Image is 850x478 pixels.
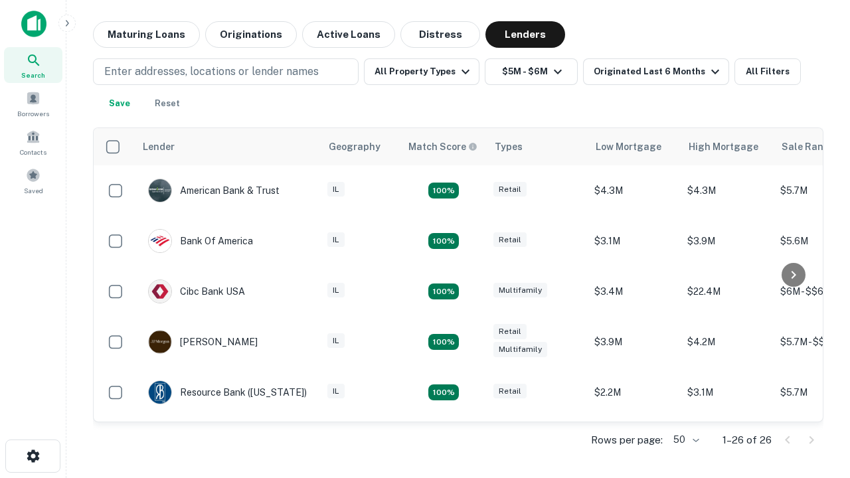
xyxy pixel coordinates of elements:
th: Capitalize uses an advanced AI algorithm to match your search with the best lender. The match sco... [400,128,487,165]
th: Geography [321,128,400,165]
div: Low Mortgage [596,139,661,155]
td: $4.3M [681,165,774,216]
div: Originated Last 6 Months [594,64,723,80]
div: Geography [329,139,381,155]
button: Save your search to get updates of matches that match your search criteria. [98,90,141,117]
span: Borrowers [17,108,49,119]
td: $3.9M [681,216,774,266]
td: $19.4M [681,418,774,468]
div: Matching Properties: 4, hasApolloMatch: undefined [428,233,459,249]
a: Contacts [4,124,62,160]
div: Types [495,139,523,155]
td: $3.4M [588,266,681,317]
div: High Mortgage [689,139,758,155]
td: $22.4M [681,266,774,317]
p: Rows per page: [591,432,663,448]
div: Matching Properties: 4, hasApolloMatch: undefined [428,384,459,400]
div: Resource Bank ([US_STATE]) [148,380,307,404]
p: Enter addresses, locations or lender names [104,64,319,80]
th: Types [487,128,588,165]
img: picture [149,230,171,252]
iframe: Chat Widget [784,329,850,393]
div: 50 [668,430,701,449]
img: picture [149,280,171,303]
button: Distress [400,21,480,48]
div: IL [327,283,345,298]
a: Saved [4,163,62,199]
a: Search [4,47,62,83]
div: Retail [493,232,527,248]
button: Maturing Loans [93,21,200,48]
td: $19.4M [588,418,681,468]
div: Lender [143,139,175,155]
td: $3.1M [588,216,681,266]
button: Lenders [485,21,565,48]
div: IL [327,232,345,248]
a: Borrowers [4,86,62,121]
button: Reset [146,90,189,117]
td: $3.1M [681,367,774,418]
div: Matching Properties: 7, hasApolloMatch: undefined [428,183,459,199]
div: Matching Properties: 4, hasApolloMatch: undefined [428,334,459,350]
div: Cibc Bank USA [148,279,245,303]
th: Low Mortgage [588,128,681,165]
th: High Mortgage [681,128,774,165]
div: IL [327,333,345,349]
div: Retail [493,182,527,197]
td: $4.2M [681,317,774,367]
td: $3.9M [588,317,681,367]
h6: Match Score [408,139,475,154]
div: [PERSON_NAME] [148,330,258,354]
div: Bank Of America [148,229,253,253]
button: Originations [205,21,297,48]
span: Saved [24,185,43,196]
div: Multifamily [493,283,547,298]
span: Contacts [20,147,46,157]
button: Enter addresses, locations or lender names [93,58,359,85]
div: Capitalize uses an advanced AI algorithm to match your search with the best lender. The match sco... [408,139,477,154]
div: Multifamily [493,342,547,357]
img: capitalize-icon.png [21,11,46,37]
div: American Bank & Trust [148,179,280,202]
img: picture [149,381,171,404]
button: All Filters [734,58,801,85]
div: Matching Properties: 4, hasApolloMatch: undefined [428,283,459,299]
span: Search [21,70,45,80]
button: Originated Last 6 Months [583,58,729,85]
div: Retail [493,324,527,339]
img: picture [149,331,171,353]
button: $5M - $6M [485,58,578,85]
button: Active Loans [302,21,395,48]
div: IL [327,182,345,197]
div: Retail [493,384,527,399]
img: picture [149,179,171,202]
th: Lender [135,128,321,165]
div: IL [327,384,345,399]
p: 1–26 of 26 [722,432,772,448]
td: $2.2M [588,367,681,418]
button: All Property Types [364,58,479,85]
td: $4.3M [588,165,681,216]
